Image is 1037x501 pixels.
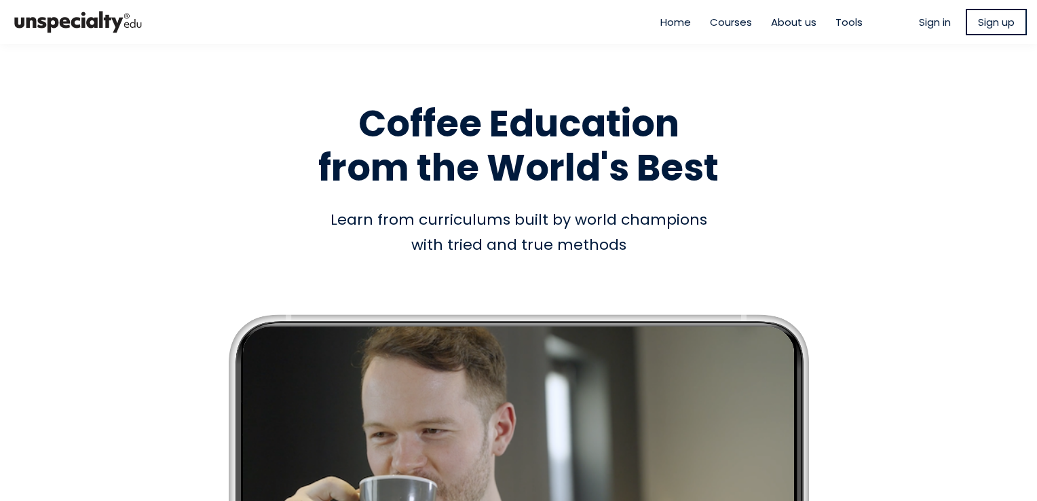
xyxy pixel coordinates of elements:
[978,14,1015,30] span: Sign up
[132,207,905,258] div: Learn from curriculums built by world champions with tried and true methods
[660,14,691,30] a: Home
[710,14,752,30] a: Courses
[966,9,1027,35] a: Sign up
[10,5,146,39] img: bc390a18feecddb333977e298b3a00a1.png
[835,14,863,30] a: Tools
[919,14,951,30] a: Sign in
[771,14,816,30] a: About us
[132,102,905,190] h1: Coffee Education from the World's Best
